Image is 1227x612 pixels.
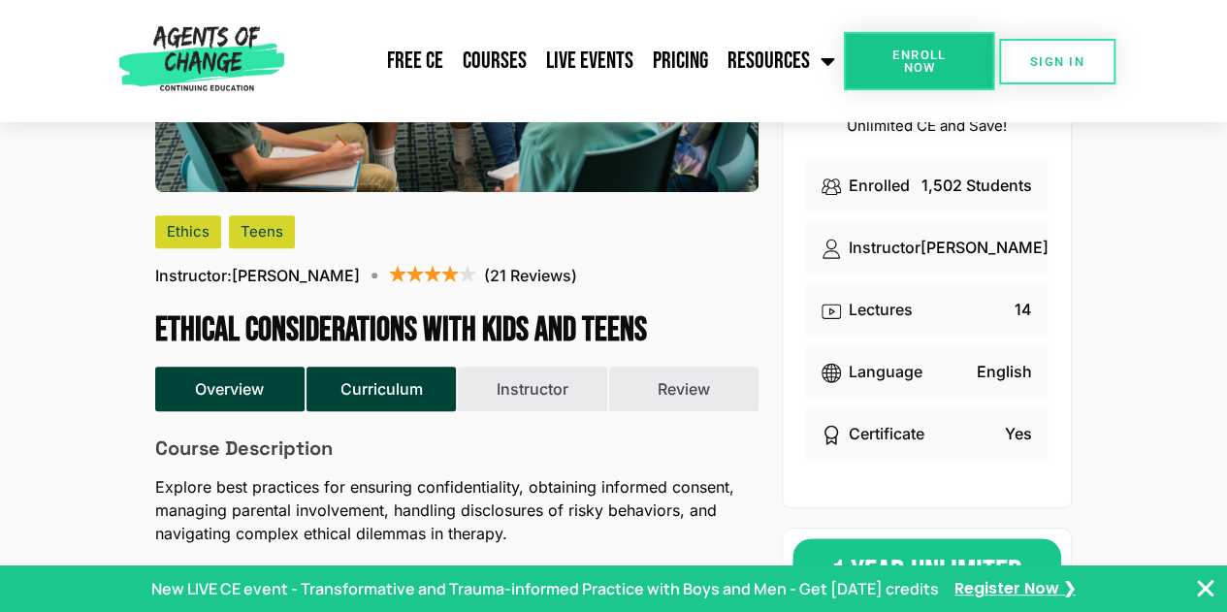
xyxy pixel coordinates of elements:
[849,422,924,445] p: Certificate
[1194,577,1217,600] button: Close Banner
[999,39,1115,84] a: SIGN IN
[484,264,577,287] p: (21 Reviews)
[155,367,304,411] button: Overview
[229,215,295,248] div: Teens
[718,37,844,85] a: Resources
[643,37,718,85] a: Pricing
[875,48,963,74] span: Enroll Now
[1005,422,1032,445] p: Yes
[155,475,759,545] p: Explore best practices for ensuring confidentiality, obtaining informed consent, managing parenta...
[155,310,759,351] h1: Ethical Considerations with Kids and Teens (3 Ethics CE Credit)
[155,561,759,607] p: Recorded asynchronous distance (non-interactive). This course includes a recorded video and acces...
[920,236,1049,259] p: [PERSON_NAME]
[453,37,536,85] a: Courses
[849,298,913,321] p: Lectures
[155,563,290,582] b: Learning Method:
[307,367,455,411] button: Curriculum
[921,174,1032,197] p: 1,502 Students
[849,174,910,197] p: Enrolled
[151,577,939,600] p: New LIVE CE event - Transformative and Trauma-informed Practice with Boys and Men - Get [DATE] cr...
[155,264,232,287] span: Instructor:
[536,37,643,85] a: Live Events
[1030,55,1084,68] span: SIGN IN
[292,37,844,85] nav: Menu
[155,264,360,287] p: [PERSON_NAME]
[377,37,453,85] a: Free CE
[849,236,920,259] p: Instructor
[954,578,1076,599] a: Register Now ❯
[155,215,221,248] div: Ethics
[609,367,758,411] button: Review
[977,360,1032,383] p: English
[844,32,994,90] a: Enroll Now
[1015,298,1032,321] p: 14
[155,436,759,460] h6: Course Description
[458,367,606,411] button: Instructor
[849,360,922,383] p: Language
